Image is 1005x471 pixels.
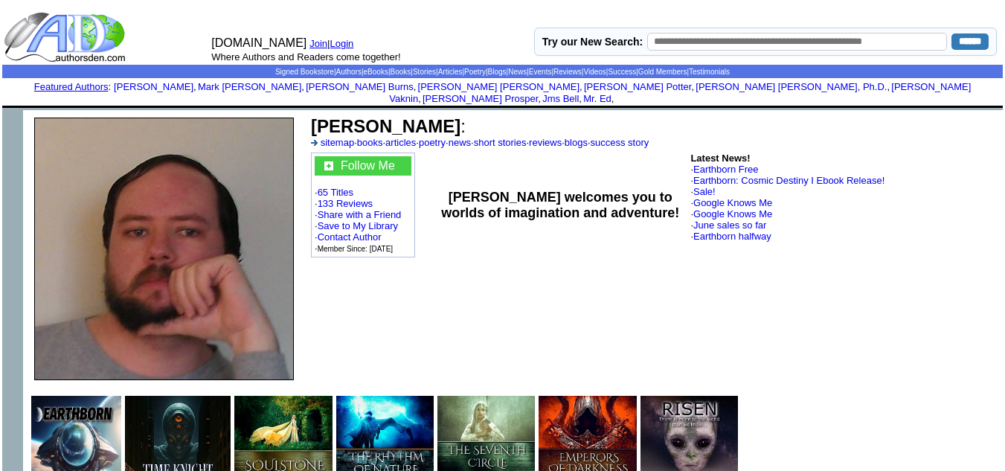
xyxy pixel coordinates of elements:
a: Articles [438,68,463,76]
a: News [508,68,527,76]
font: i [304,83,306,92]
a: poetry [419,137,446,148]
a: [PERSON_NAME] Prosper [423,93,538,104]
a: Mark [PERSON_NAME] [198,81,301,92]
font: · [690,208,772,220]
font: · [690,186,715,197]
a: Jms Bell [542,93,579,104]
font: i [582,95,583,103]
a: [PERSON_NAME] Vaknin [389,81,971,104]
a: Save to My Library [318,220,398,231]
font: · [690,197,772,208]
img: shim.gif [638,461,639,461]
font: : [34,81,111,92]
a: news [449,137,471,148]
img: shim.gif [334,461,335,461]
b: [PERSON_NAME] welcomes you to worlds of imagination and adventure! [441,190,679,220]
a: articles [385,137,416,148]
font: i [416,83,417,92]
a: blogs [565,137,588,148]
a: 65 Titles [318,187,353,198]
a: sitemap [321,137,355,148]
img: gc.jpg [324,161,333,170]
a: Featured Authors [34,81,109,92]
a: Testimonials [689,68,730,76]
font: , , , , , , , , , , [114,81,971,104]
a: Login [330,38,354,49]
a: Earthborn: Cosmic Destiny I Ebook Release! [693,175,884,186]
span: | | | | | | | | | | | | | | [275,68,730,76]
font: i [890,83,891,92]
a: Earthborn Free [693,164,758,175]
a: Books [391,68,411,76]
a: Success [608,68,636,76]
a: eBooks [364,68,388,76]
font: · [690,164,758,175]
font: Member Since: [DATE] [318,245,394,253]
a: Share with a Friend [318,209,402,220]
img: a_336699.gif [311,140,318,146]
img: shim.gif [536,461,537,461]
a: Videos [583,68,606,76]
a: Signed Bookstore [275,68,334,76]
a: Earthborn halfway [693,231,771,242]
img: shim.gif [501,108,504,110]
a: Stories [413,68,436,76]
b: Latest News! [690,153,750,164]
font: · [690,175,884,186]
a: Blogs [488,68,507,76]
img: shim.gif [435,461,436,461]
a: Mr. Ed [583,93,611,104]
a: [PERSON_NAME] [114,81,193,92]
a: reviews [529,137,562,148]
img: shim.gif [232,461,233,461]
a: [PERSON_NAME] Potter [584,81,692,92]
font: i [541,95,542,103]
label: Try our New Search: [542,36,643,48]
img: shim.gif [501,106,504,108]
a: [PERSON_NAME] Burns [306,81,414,92]
b: [PERSON_NAME] [311,116,460,136]
img: 16018.jpg [34,118,294,380]
a: Sale! [693,186,716,197]
img: shim.gif [2,110,23,131]
font: i [196,83,198,92]
a: Authors [335,68,361,76]
a: Reviews [553,68,582,76]
a: Follow Me [341,159,395,172]
a: short stories [474,137,527,148]
a: [PERSON_NAME] [PERSON_NAME], Ph.D. [696,81,887,92]
a: success story [591,137,649,148]
font: | [327,38,359,49]
a: Contact Author [318,231,382,243]
font: Where Authors and Readers come together! [211,51,400,63]
a: Google Knows Me [693,197,772,208]
font: · [690,231,771,242]
font: i [582,83,584,92]
a: Join [309,38,327,49]
a: 133 Reviews [318,198,373,209]
img: shim.gif [739,461,740,461]
a: [PERSON_NAME] [PERSON_NAME] [418,81,579,92]
img: logo_ad.gif [4,11,129,63]
a: Events [529,68,552,76]
a: Gold Members [638,68,687,76]
font: · · · · · · [315,156,411,254]
font: i [614,95,615,103]
a: Google Knows Me [693,208,772,220]
font: i [694,83,696,92]
font: · · · · · · · · [311,137,649,148]
font: i [421,95,423,103]
font: : [311,116,466,136]
font: [DOMAIN_NAME] [211,36,306,49]
font: · [690,220,766,231]
a: Poetry [464,68,486,76]
a: June sales so far [693,220,766,231]
a: books [357,137,383,148]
